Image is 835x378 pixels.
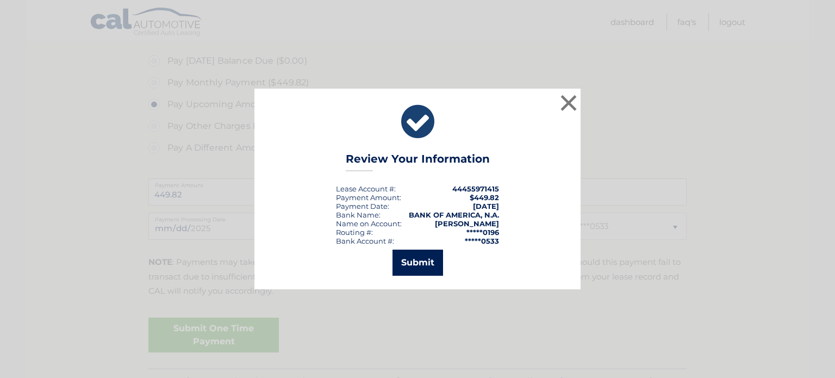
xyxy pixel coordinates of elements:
span: $449.82 [470,193,499,202]
div: Payment Amount: [336,193,401,202]
strong: BANK OF AMERICA, N.A. [409,210,499,219]
div: Routing #: [336,228,373,237]
h3: Review Your Information [346,152,490,171]
button: × [558,92,579,114]
div: Bank Name: [336,210,381,219]
strong: [PERSON_NAME] [435,219,499,228]
div: Name on Account: [336,219,402,228]
span: Payment Date [336,202,388,210]
div: Bank Account #: [336,237,394,245]
strong: 44455971415 [452,184,499,193]
span: [DATE] [473,202,499,210]
div: : [336,202,389,210]
div: Lease Account #: [336,184,396,193]
button: Submit [392,250,443,276]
